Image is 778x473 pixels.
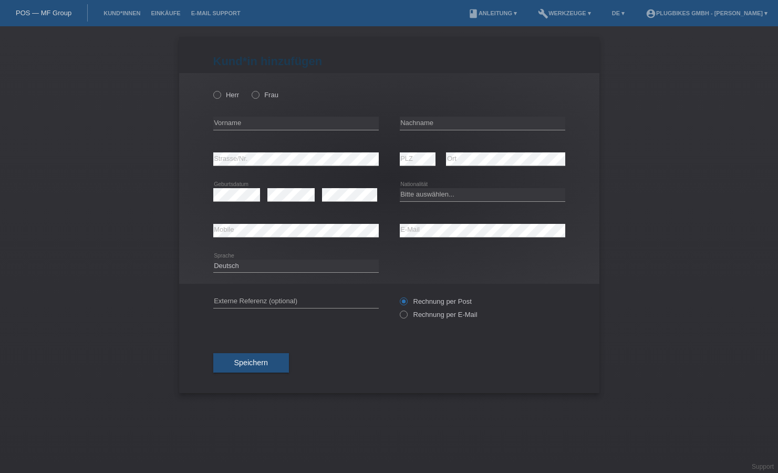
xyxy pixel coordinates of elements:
[400,297,407,311] input: Rechnung per Post
[400,297,472,305] label: Rechnung per Post
[213,353,289,373] button: Speichern
[468,8,479,19] i: book
[400,311,478,318] label: Rechnung per E-Mail
[400,311,407,324] input: Rechnung per E-Mail
[213,91,220,98] input: Herr
[463,10,522,16] a: bookAnleitung ▾
[252,91,258,98] input: Frau
[646,8,656,19] i: account_circle
[98,10,146,16] a: Kund*innen
[252,91,278,99] label: Frau
[538,8,548,19] i: build
[213,91,240,99] label: Herr
[752,463,774,470] a: Support
[607,10,630,16] a: DE ▾
[146,10,185,16] a: Einkäufe
[533,10,596,16] a: buildWerkzeuge ▾
[234,358,268,367] span: Speichern
[213,55,565,68] h1: Kund*in hinzufügen
[186,10,246,16] a: E-Mail Support
[640,10,773,16] a: account_circlePlugBikes GmbH - [PERSON_NAME] ▾
[16,9,71,17] a: POS — MF Group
